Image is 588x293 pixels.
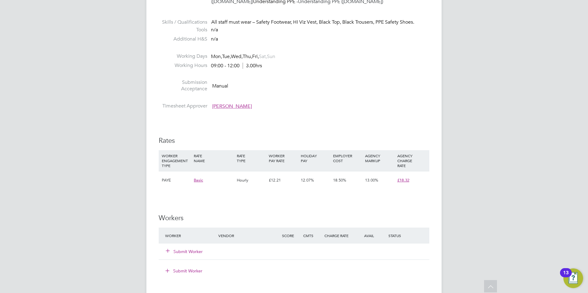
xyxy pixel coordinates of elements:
div: AGENCY MARKUP [364,150,395,166]
div: WORKER PAY RATE [267,150,299,166]
button: Open Resource Center, 13 new notifications [563,268,583,288]
div: WORKER ENGAGEMENT TYPE [160,150,192,171]
div: PAYE [160,171,192,189]
div: RATE NAME [192,150,235,166]
div: HOLIDAY PAY [299,150,331,166]
span: Thu, [243,53,252,60]
div: Score [280,230,302,241]
span: Sat, [259,53,267,60]
label: Working Days [159,53,207,60]
div: Vendor [217,230,280,241]
span: £18.32 [397,178,409,183]
span: Basic [194,178,203,183]
div: Cmts [302,230,323,241]
div: Status [387,230,429,241]
label: Timesheet Approver [159,103,207,109]
span: Sun [267,53,275,60]
label: Working Hours [159,62,207,69]
span: [PERSON_NAME] [212,103,252,109]
span: Tue, [222,53,231,60]
span: Manual [212,83,228,89]
span: Mon, [211,53,222,60]
div: Hourly [235,171,267,189]
h3: Rates [159,136,429,145]
div: 09:00 - 12:00 [211,63,262,69]
span: 3.00hrs [243,63,262,69]
span: n/a [211,27,218,33]
div: Worker [164,230,217,241]
div: AGENCY CHARGE RATE [396,150,428,171]
div: £12.21 [267,171,299,189]
div: EMPLOYER COST [332,150,364,166]
span: 18.50% [333,178,346,183]
label: Tools [159,27,207,33]
label: Additional H&S [159,36,207,42]
label: Submission Acceptance [159,79,207,92]
span: Fri, [252,53,259,60]
button: Submit Worker [166,248,203,255]
span: Wed, [231,53,243,60]
div: 13 [563,273,569,281]
button: Submit Worker [161,266,207,276]
div: All staff must wear – Safety Footwear, HI Viz Vest, Black Top, Black Trousers, PPE Safety Shoes. [211,19,429,25]
div: Avail [355,230,387,241]
label: Skills / Qualifications [159,19,207,25]
span: 12.07% [301,178,314,183]
span: n/a [211,36,218,42]
div: Charge Rate [323,230,355,241]
div: RATE TYPE [235,150,267,166]
h3: Workers [159,214,429,223]
span: 13.00% [365,178,378,183]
